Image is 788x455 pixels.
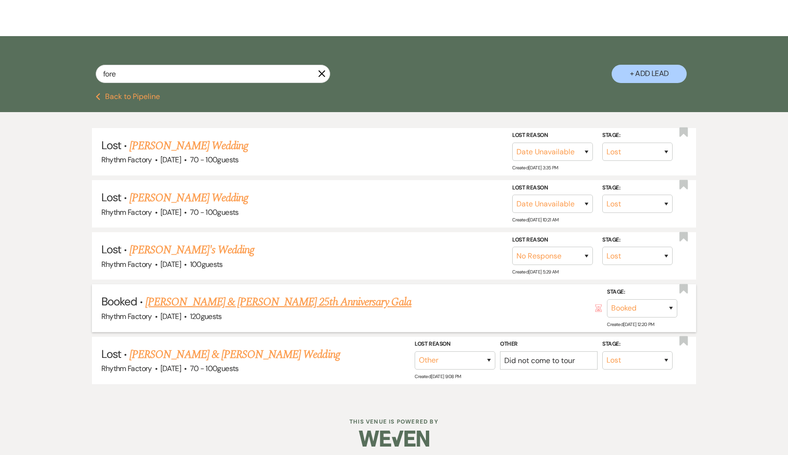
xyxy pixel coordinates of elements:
span: Rhythm Factory [101,207,152,217]
input: Search by name, event date, email address or phone number [96,65,330,83]
span: Created: [DATE] 10:21 AM [512,217,558,223]
span: [DATE] [160,259,181,269]
span: 70 - 100 guests [190,207,239,217]
span: 70 - 100 guests [190,364,239,373]
a: [PERSON_NAME] Wedding [129,190,248,206]
span: [DATE] [160,311,181,321]
button: Back to Pipeline [96,93,160,100]
a: [PERSON_NAME]'s Wedding [129,242,254,258]
span: Rhythm Factory [101,311,152,321]
a: [PERSON_NAME] Wedding [129,137,248,154]
span: Rhythm Factory [101,364,152,373]
span: Lost [101,242,121,257]
a: [PERSON_NAME] & [PERSON_NAME] Wedding [129,346,340,363]
label: Other [500,339,598,349]
label: Stage: [602,339,673,349]
span: 120 guests [190,311,222,321]
span: 100 guests [190,259,223,269]
span: Lost [101,347,121,361]
span: Lost [101,190,121,205]
span: Created: [DATE] 3:35 PM [512,165,558,171]
span: Lost [101,138,121,152]
label: Stage: [602,130,673,141]
span: Created: [DATE] 5:29 AM [512,269,558,275]
label: Lost Reason [512,183,593,193]
span: [DATE] [160,155,181,165]
span: Created: [DATE] 9:08 PM [415,373,461,379]
label: Lost Reason [415,339,495,349]
label: Stage: [607,287,677,297]
span: Rhythm Factory [101,155,152,165]
span: 70 - 100 guests [190,155,239,165]
label: Stage: [602,183,673,193]
span: [DATE] [160,364,181,373]
a: [PERSON_NAME] & [PERSON_NAME] 25th Anniversary Gala [145,294,411,311]
label: Lost Reason [512,235,593,245]
img: Weven Logo [359,422,429,455]
label: Lost Reason [512,130,593,141]
span: [DATE] [160,207,181,217]
span: Rhythm Factory [101,259,152,269]
span: Booked [101,294,137,309]
span: Created: [DATE] 12:20 PM [607,321,654,327]
label: Stage: [602,235,673,245]
button: + Add Lead [612,65,687,83]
